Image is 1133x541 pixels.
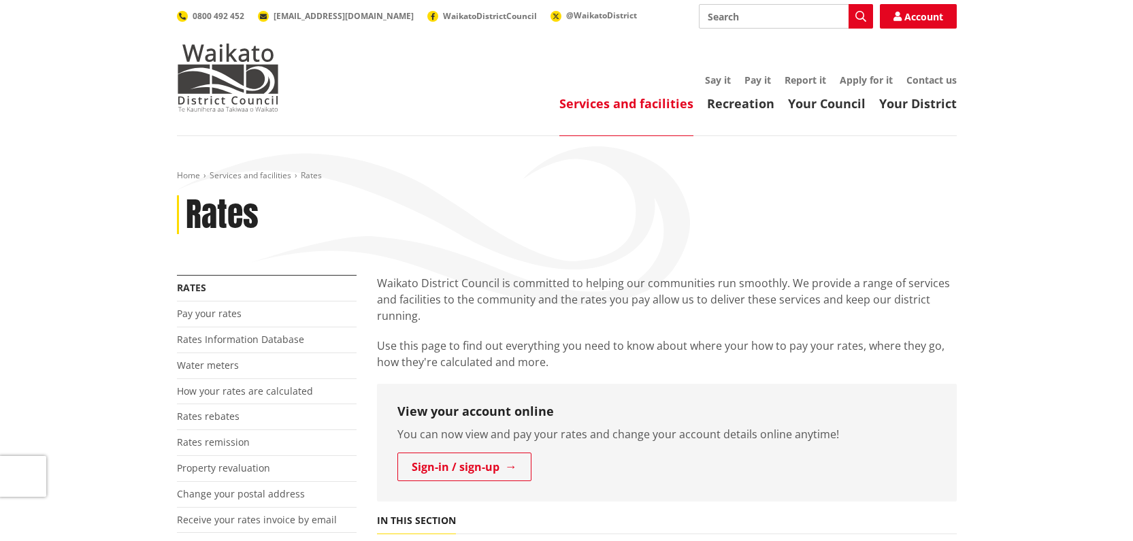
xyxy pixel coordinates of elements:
a: Receive your rates invoice by email [177,513,337,526]
h3: View your account online [397,404,936,419]
span: [EMAIL_ADDRESS][DOMAIN_NAME] [274,10,414,22]
a: @WaikatoDistrict [551,10,637,21]
span: Rates [301,169,322,181]
span: 0800 492 452 [193,10,244,22]
a: Recreation [707,95,774,112]
a: Home [177,169,200,181]
a: Change your postal address [177,487,305,500]
h5: In this section [377,515,456,527]
a: WaikatoDistrictCouncil [427,10,537,22]
a: Services and facilities [210,169,291,181]
span: @WaikatoDistrict [566,10,637,21]
p: Use this page to find out everything you need to know about where your how to pay your rates, whe... [377,338,957,370]
a: Contact us [906,73,957,86]
a: Say it [705,73,731,86]
a: Sign-in / sign-up [397,453,531,481]
a: Rates remission [177,436,250,448]
a: Pay your rates [177,307,242,320]
a: Report it [785,73,826,86]
a: Apply for it [840,73,893,86]
a: Rates rebates [177,410,240,423]
p: Waikato District Council is committed to helping our communities run smoothly. We provide a range... [377,275,957,324]
a: Rates Information Database [177,333,304,346]
a: Pay it [744,73,771,86]
p: You can now view and pay your rates and change your account details online anytime! [397,426,936,442]
a: Your Council [788,95,866,112]
a: [EMAIL_ADDRESS][DOMAIN_NAME] [258,10,414,22]
nav: breadcrumb [177,170,957,182]
a: Your District [879,95,957,112]
a: Property revaluation [177,461,270,474]
a: Services and facilities [559,95,693,112]
a: 0800 492 452 [177,10,244,22]
a: Account [880,4,957,29]
a: Rates [177,281,206,294]
input: Search input [699,4,873,29]
a: Water meters [177,359,239,372]
img: Waikato District Council - Te Kaunihera aa Takiwaa o Waikato [177,44,279,112]
h1: Rates [186,195,259,235]
a: How your rates are calculated [177,384,313,397]
span: WaikatoDistrictCouncil [443,10,537,22]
